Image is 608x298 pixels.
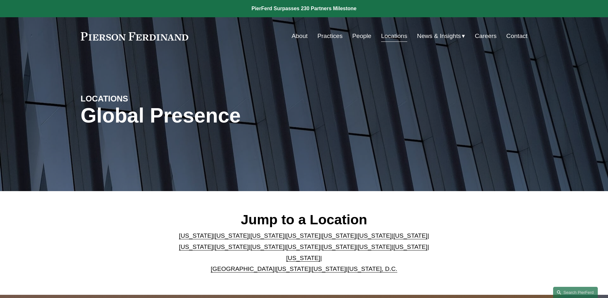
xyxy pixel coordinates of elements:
[286,232,320,239] a: [US_STATE]
[381,30,407,42] a: Locations
[357,243,392,250] a: [US_STATE]
[251,232,285,239] a: [US_STATE]
[322,243,356,250] a: [US_STATE]
[352,30,372,42] a: People
[317,30,342,42] a: Practices
[348,265,397,272] a: [US_STATE], D.C.
[286,243,320,250] a: [US_STATE]
[211,265,274,272] a: [GEOGRAPHIC_DATA]
[251,243,285,250] a: [US_STATE]
[417,30,465,42] a: folder dropdown
[553,287,598,298] a: Search this site
[312,265,346,272] a: [US_STATE]
[393,243,427,250] a: [US_STATE]
[179,243,213,250] a: [US_STATE]
[81,93,192,104] h4: LOCATIONS
[292,30,308,42] a: About
[506,30,527,42] a: Contact
[81,104,379,127] h1: Global Presence
[322,232,356,239] a: [US_STATE]
[357,232,392,239] a: [US_STATE]
[174,211,434,228] h2: Jump to a Location
[417,31,461,42] span: News & Insights
[276,265,310,272] a: [US_STATE]
[475,30,497,42] a: Careers
[393,232,427,239] a: [US_STATE]
[174,230,434,274] p: | | | | | | | | | | | | | | | | | |
[215,232,249,239] a: [US_STATE]
[179,232,213,239] a: [US_STATE]
[215,243,249,250] a: [US_STATE]
[286,255,320,261] a: [US_STATE]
